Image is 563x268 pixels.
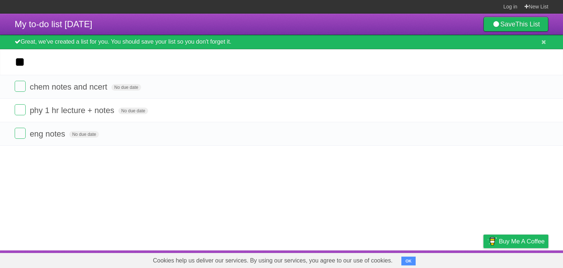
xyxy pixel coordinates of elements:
[15,128,26,139] label: Done
[487,235,497,247] img: Buy me a coffee
[118,108,148,114] span: No due date
[386,252,401,266] a: About
[146,253,400,268] span: Cookies help us deliver our services. By using our services, you agree to our use of cookies.
[474,252,493,266] a: Privacy
[410,252,440,266] a: Developers
[15,81,26,92] label: Done
[483,235,548,248] a: Buy me a coffee
[30,129,67,138] span: eng notes
[15,19,92,29] span: My to-do list [DATE]
[401,257,416,265] button: OK
[30,82,109,91] span: chem notes and ncert
[30,106,116,115] span: phy 1 hr lecture + notes
[515,21,540,28] b: This List
[502,252,548,266] a: Suggest a feature
[15,104,26,115] label: Done
[111,84,141,91] span: No due date
[449,252,465,266] a: Terms
[483,17,548,32] a: SaveThis List
[69,131,99,138] span: No due date
[499,235,545,248] span: Buy me a coffee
